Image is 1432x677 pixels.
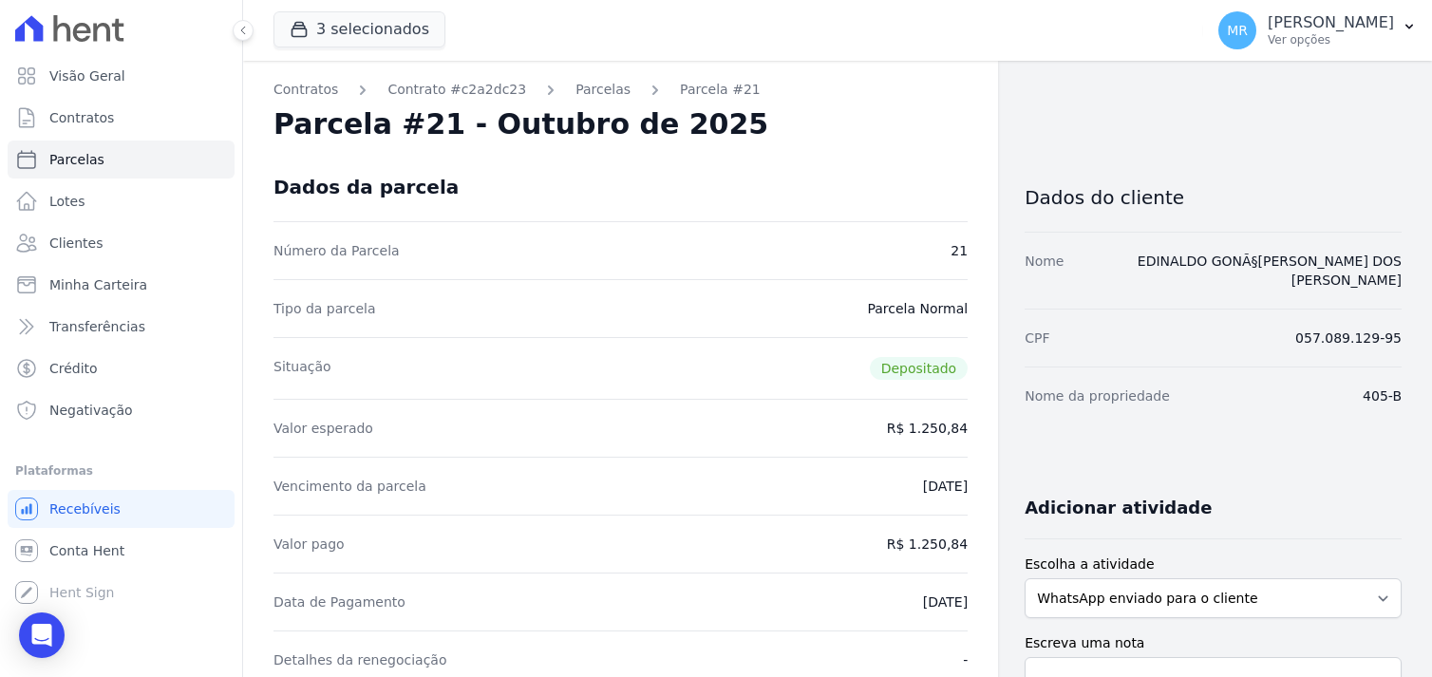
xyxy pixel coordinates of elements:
a: Parcelas [8,141,235,179]
a: Transferências [8,308,235,346]
p: Ver opções [1268,32,1394,47]
a: Clientes [8,224,235,262]
a: Parcelas [575,80,631,100]
a: EDINALDO GONÃ§[PERSON_NAME] DOS [PERSON_NAME] [1138,254,1402,288]
dd: [DATE] [923,477,968,496]
button: MR [PERSON_NAME] Ver opções [1203,4,1432,57]
dt: Nome da propriedade [1025,386,1170,405]
dt: Valor esperado [273,419,373,438]
dd: R$ 1.250,84 [887,419,968,438]
dd: 21 [951,241,968,260]
span: Conta Hent [49,541,124,560]
a: Contrato #c2a2dc23 [387,80,526,100]
a: Crédito [8,349,235,387]
span: Clientes [49,234,103,253]
a: Minha Carteira [8,266,235,304]
a: Visão Geral [8,57,235,95]
span: Negativação [49,401,133,420]
span: Lotes [49,192,85,211]
dt: Número da Parcela [273,241,400,260]
p: [PERSON_NAME] [1268,13,1394,32]
div: Open Intercom Messenger [19,612,65,658]
dt: Vencimento da parcela [273,477,426,496]
span: Crédito [49,359,98,378]
dd: Parcela Normal [867,299,968,318]
div: Dados da parcela [273,176,459,198]
dd: - [963,650,968,669]
span: Transferências [49,317,145,336]
a: Recebíveis [8,490,235,528]
nav: Breadcrumb [273,80,968,100]
dt: CPF [1025,329,1049,348]
span: Contratos [49,108,114,127]
dd: 405-B [1363,386,1402,405]
h2: Parcela #21 - Outubro de 2025 [273,107,768,141]
dd: R$ 1.250,84 [887,535,968,554]
span: Parcelas [49,150,104,169]
button: 3 selecionados [273,11,445,47]
span: Depositado [870,357,969,380]
span: Visão Geral [49,66,125,85]
a: Contratos [8,99,235,137]
span: Recebíveis [49,499,121,518]
label: Escolha a atividade [1025,555,1402,574]
span: Minha Carteira [49,275,147,294]
h3: Dados do cliente [1025,186,1402,209]
a: Parcela #21 [680,80,761,100]
dt: Valor pago [273,535,345,554]
dt: Tipo da parcela [273,299,376,318]
a: Negativação [8,391,235,429]
dd: 057.089.129-95 [1295,329,1402,348]
div: Plataformas [15,460,227,482]
label: Escreva uma nota [1025,633,1402,653]
dt: Data de Pagamento [273,592,405,611]
a: Conta Hent [8,532,235,570]
dt: Detalhes da renegociação [273,650,447,669]
dt: Nome [1025,252,1064,290]
a: Lotes [8,182,235,220]
dd: [DATE] [923,592,968,611]
h3: Adicionar atividade [1025,497,1212,519]
span: MR [1227,24,1248,37]
a: Contratos [273,80,338,100]
dt: Situação [273,357,331,380]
